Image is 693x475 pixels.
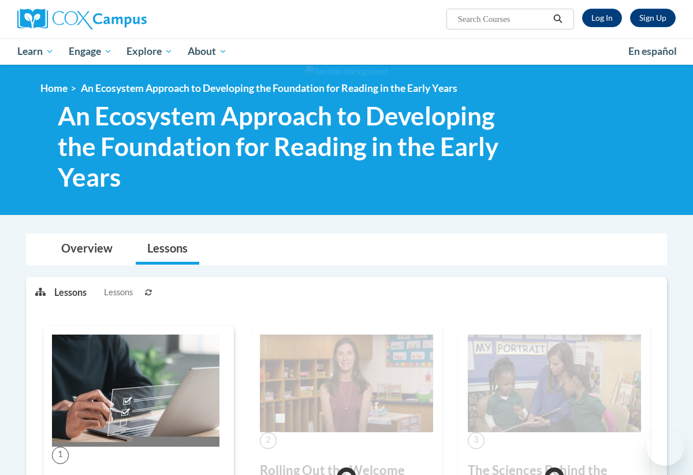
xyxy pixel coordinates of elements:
[58,101,534,192] span: An Ecosystem Approach to Developing the Foundation for Reading in the Early Years
[52,335,219,447] img: Course Image
[630,9,676,27] a: Register
[647,429,684,466] iframe: Button to launch messaging window
[628,45,677,57] span: En español
[81,82,457,94] span: An Ecosystem Approach to Developing the Foundation for Reading in the Early Years
[621,39,684,64] a: En español
[260,432,277,449] span: 2
[17,9,147,29] img: Cox Campus
[10,38,61,65] a: Learn
[180,38,234,65] a: About
[50,234,124,265] a: Overview
[468,432,485,449] span: 3
[104,286,133,299] span: Lessons
[119,38,180,65] a: Explore
[54,286,87,299] p: Lessons
[69,44,112,58] span: Engage
[52,447,69,463] span: 1
[188,44,227,58] span: About
[17,9,225,29] a: Cox Campus
[61,38,120,65] a: Engage
[40,82,68,94] a: Home
[468,335,641,432] img: Course Image
[457,12,549,26] input: Search Courses
[305,65,388,78] img: Section background
[126,44,173,58] span: Explore
[9,38,684,65] div: Main menu
[260,335,433,432] img: Course Image
[17,44,54,58] span: Learn
[136,234,199,265] a: Lessons
[582,9,622,27] a: Log In
[549,12,567,26] button: Search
